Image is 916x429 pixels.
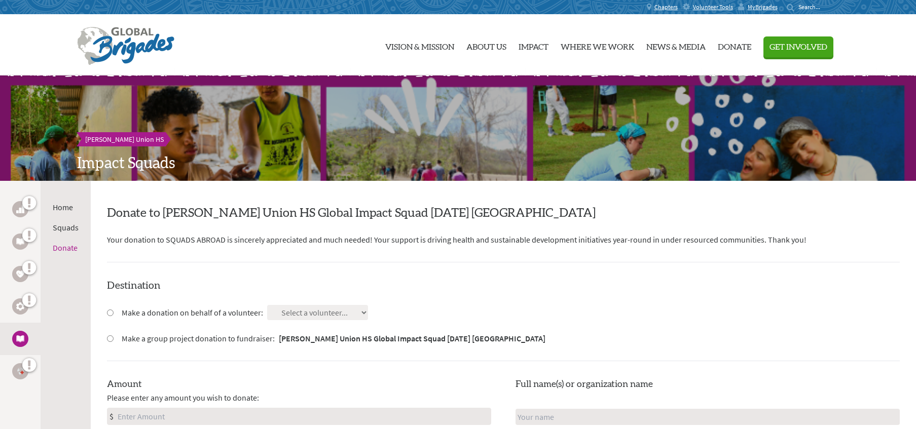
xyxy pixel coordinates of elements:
[77,27,174,65] img: Global Brigades Logo
[798,3,827,11] input: Search...
[107,377,142,392] label: Amount
[519,19,548,71] a: Impact
[770,43,827,51] span: Get Involved
[12,233,28,250] a: Education
[466,19,506,71] a: About Us
[12,331,28,347] a: Impact
[53,222,79,232] a: Squads
[16,302,24,310] img: STEM
[77,132,172,146] a: [PERSON_NAME] Union HS
[693,3,733,11] span: Volunteer Tools
[53,221,79,233] li: Squads
[279,333,545,343] strong: [PERSON_NAME] Union HS Global Impact Squad [DATE] [GEOGRAPHIC_DATA]
[516,409,900,425] input: Your name
[12,266,28,282] a: Health
[116,408,491,424] input: Enter Amount
[16,367,24,375] img: Medical
[654,3,678,11] span: Chapters
[107,205,900,221] h2: Donate to [PERSON_NAME] Union HS Global Impact Squad [DATE] [GEOGRAPHIC_DATA]
[107,233,900,246] p: Your donation to SQUADS ABROAD is sincerely appreciated and much needed! Your support is driving ...
[12,298,28,315] a: STEM
[12,201,28,217] a: Business
[748,3,778,11] span: MyBrigades
[718,19,751,71] a: Donate
[763,36,833,57] button: Get Involved
[646,19,706,71] a: News & Media
[122,306,263,319] label: Make a donation on behalf of a volunteer:
[385,19,454,71] a: Vision & Mission
[53,243,78,253] a: Donate
[16,205,24,213] img: Business
[12,363,28,379] a: Medical
[53,242,79,254] li: Donate
[53,202,73,212] a: Home
[53,201,79,213] li: Home
[85,135,164,144] span: [PERSON_NAME] Union HS
[107,408,116,424] div: $
[516,377,653,392] label: Full name(s) or organization name
[561,19,634,71] a: Where We Work
[16,270,24,277] img: Health
[122,332,545,344] label: Make a group project donation to fundraiser:
[16,238,24,245] img: Education
[77,154,839,173] h2: Impact Squads
[16,335,24,342] img: Impact
[107,392,259,404] span: Please enter any amount you wish to donate:
[107,279,900,293] h4: Destination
